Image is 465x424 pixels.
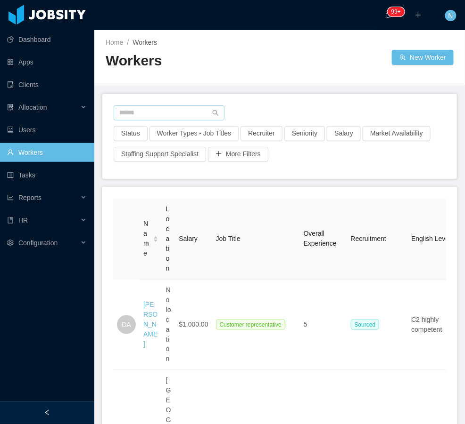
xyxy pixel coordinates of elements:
[363,126,431,141] button: Market Availability
[7,240,14,246] i: icon: setting
[149,126,239,141] button: Worker Types - Job Titles
[7,30,87,49] a: icon: pie-chartDashboard
[153,235,158,241] div: Sort
[7,166,87,184] a: icon: profileTasks
[143,301,158,348] a: [PERSON_NAME]
[327,126,361,141] button: Salary
[216,235,241,242] span: Job Title
[18,216,28,224] span: HR
[351,235,386,242] span: Recruitment
[385,12,391,18] i: icon: bell
[216,320,285,330] span: Customer representative
[114,126,148,141] button: Status
[448,10,453,21] span: N
[241,126,282,141] button: Recruiter
[411,235,450,242] span: English Level
[392,50,454,65] button: icon: usergroup-addNew Worker
[162,280,175,370] td: No location
[106,39,123,46] a: Home
[304,230,337,247] span: Overall Experience
[7,194,14,201] i: icon: line-chart
[153,239,158,241] i: icon: caret-down
[351,320,380,330] span: Sourced
[179,235,198,242] span: Salary
[388,7,405,16] sup: 1637
[18,194,42,201] span: Reports
[122,315,131,334] span: DA
[407,280,455,370] td: C2 highly competent
[300,280,347,370] td: 5
[212,110,219,116] i: icon: search
[166,205,170,272] span: Location
[18,239,58,247] span: Configuration
[127,39,129,46] span: /
[208,147,268,162] button: icon: plusMore Filters
[284,126,325,141] button: Seniority
[114,147,206,162] button: Staffing Support Specialist
[7,143,87,162] a: icon: userWorkers
[7,104,14,111] i: icon: solution
[7,53,87,72] a: icon: appstoreApps
[7,120,87,139] a: icon: robotUsers
[415,12,422,18] i: icon: plus
[351,320,383,328] a: Sourced
[179,320,208,328] span: $1,000.00
[7,217,14,224] i: icon: book
[18,104,47,111] span: Allocation
[143,219,149,258] span: Name
[153,235,158,238] i: icon: caret-up
[7,75,87,94] a: icon: auditClients
[133,39,157,46] span: Workers
[106,51,280,71] h2: Workers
